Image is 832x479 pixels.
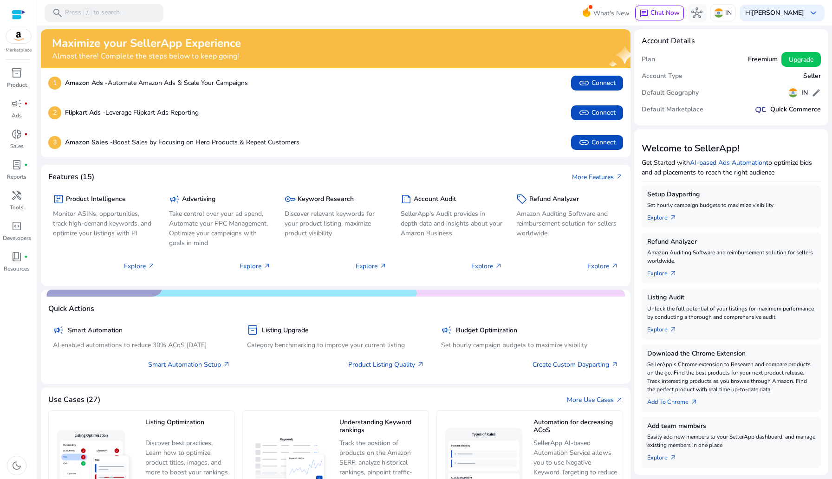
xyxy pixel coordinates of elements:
[285,209,387,238] p: Discover relevant keywords for your product listing, maximize product visibility
[65,78,108,87] b: Amazon Ads -
[812,88,821,97] span: edit
[578,137,616,148] span: Connect
[53,194,64,205] span: package
[616,396,623,404] span: arrow_outward
[441,324,452,336] span: campaign
[669,326,677,333] span: arrow_outward
[647,209,684,222] a: Explorearrow_outward
[669,270,677,277] span: arrow_outward
[401,194,412,205] span: summarize
[752,8,804,17] b: [PERSON_NAME]
[642,56,655,64] h5: Plan
[11,129,22,140] span: donut_small
[83,8,91,18] span: /
[642,72,682,80] h5: Account Type
[647,265,684,278] a: Explorearrow_outward
[647,422,815,430] h5: Add team members
[578,78,590,89] span: link
[725,5,732,21] p: IN
[803,72,821,80] h5: Seller
[10,203,24,212] p: Tools
[3,234,31,242] p: Developers
[339,419,424,435] h5: Understanding Keyword rankings
[714,8,723,18] img: in.svg
[635,6,684,20] button: chatChat Now
[48,106,61,119] p: 2
[262,327,309,335] h5: Listing Upgrade
[11,159,22,170] span: lab_profile
[48,136,61,149] p: 3
[669,454,677,461] span: arrow_outward
[65,108,105,117] b: Flipkart Ads -
[616,173,623,181] span: arrow_outward
[48,395,100,404] h4: Use Cases (27)
[24,102,28,105] span: fiber_manual_record
[611,361,618,368] span: arrow_outward
[52,52,241,61] h4: Almost there! Complete the steps below to keep going!
[456,327,517,335] h5: Budget Optimization
[247,340,424,350] p: Category benchmarking to improve your current listing
[223,361,230,368] span: arrow_outward
[650,8,680,17] span: Chat Now
[65,8,120,18] p: Press to search
[647,294,815,302] h5: Listing Audit
[53,324,64,336] span: campaign
[169,194,180,205] span: campaign
[647,433,815,449] p: Easily add new members to your SellerApp dashboard, and manage existing members in one place
[690,398,698,406] span: arrow_outward
[65,138,113,147] b: Amazon Sales -
[145,438,230,478] p: Discover best practices, Learn how to optimize product titles, images, and more to boost your ran...
[6,29,31,43] img: amazon.svg
[11,460,22,471] span: dark_mode
[745,10,804,16] p: Hi
[65,108,199,117] p: Leverage Flipkart Ads Reporting
[647,248,815,265] p: Amazon Auditing Software and reimbursement solution for sellers worldwide.
[669,214,677,221] span: arrow_outward
[533,360,618,369] a: Create Custom Dayparting
[11,98,22,109] span: campaign
[379,262,387,270] span: arrow_outward
[578,107,590,118] span: link
[755,107,767,113] img: QC-logo.svg
[578,78,616,89] span: Connect
[356,261,387,271] p: Explore
[124,261,155,271] p: Explore
[148,262,155,270] span: arrow_outward
[567,395,623,405] a: More Use Casesarrow_outward
[24,255,28,259] span: fiber_manual_record
[647,191,815,199] h5: Setup Dayparting
[611,262,618,270] span: arrow_outward
[6,47,32,54] p: Marketplace
[182,195,215,203] h5: Advertising
[7,173,26,181] p: Reports
[571,135,623,150] button: linkConnect
[4,265,30,273] p: Resources
[642,37,695,45] h4: Account Details
[24,132,28,136] span: fiber_manual_record
[647,449,684,462] a: Explorearrow_outward
[495,262,502,270] span: arrow_outward
[642,89,699,97] h5: Default Geography
[578,107,616,118] span: Connect
[348,360,424,369] a: Product Listing Quality
[11,251,22,262] span: book_4
[298,195,354,203] h5: Keyword Research
[593,5,630,21] span: What's New
[169,209,271,248] p: Take control over your ad spend, Automate your PPC Management, Optimize your campaigns with goals...
[48,77,61,90] p: 1
[529,195,579,203] h5: Refund Analyzer
[11,67,22,78] span: inventory_2
[801,89,808,97] h5: IN
[401,209,503,238] p: SellerApp's Audit provides in depth data and insights about your Amazon Business.
[571,105,623,120] button: linkConnect
[263,262,271,270] span: arrow_outward
[808,7,819,19] span: keyboard_arrow_down
[647,350,815,358] h5: Download the Chrome Extension
[516,209,618,238] p: Amazon Auditing Software and reimbursement solution for sellers worldwide.
[647,321,684,334] a: Explorearrow_outward
[770,106,821,114] h5: Quick Commerce
[417,361,424,368] span: arrow_outward
[48,173,94,181] h4: Features (15)
[642,106,703,114] h5: Default Marketplace
[10,142,24,150] p: Sales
